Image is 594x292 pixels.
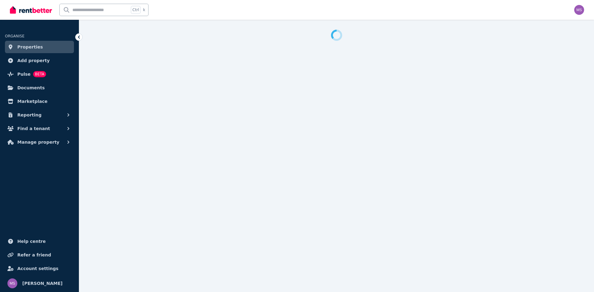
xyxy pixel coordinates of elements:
[17,265,58,272] span: Account settings
[17,43,43,51] span: Properties
[574,5,584,15] img: Mohammad Sharif Khan
[5,34,24,38] span: ORGANISE
[7,278,17,288] img: Mohammad Sharif Khan
[5,68,74,80] a: PulseBETA
[131,6,140,14] span: Ctrl
[5,109,74,121] button: Reporting
[17,70,31,78] span: Pulse
[22,280,62,287] span: [PERSON_NAME]
[5,122,74,135] button: Find a tenant
[17,238,46,245] span: Help centre
[17,125,50,132] span: Find a tenant
[5,262,74,275] a: Account settings
[17,251,51,259] span: Refer a friend
[17,138,59,146] span: Manage property
[5,54,74,67] a: Add property
[10,5,52,15] img: RentBetter
[17,98,47,105] span: Marketplace
[5,82,74,94] a: Documents
[17,111,41,119] span: Reporting
[33,71,46,77] span: BETA
[5,41,74,53] a: Properties
[5,136,74,148] button: Manage property
[143,7,145,12] span: k
[5,249,74,261] a: Refer a friend
[17,84,45,91] span: Documents
[17,57,50,64] span: Add property
[5,95,74,108] a: Marketplace
[5,235,74,248] a: Help centre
